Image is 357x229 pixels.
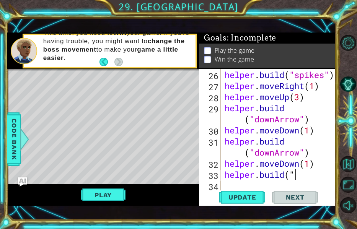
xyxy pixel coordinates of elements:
strong: change the boss movement [43,37,185,53]
div: 33 [201,170,221,181]
span: : Incomplete [227,33,276,42]
div: 30 [201,126,221,137]
span: Goals [204,33,276,43]
button: Back to Map [340,156,356,172]
button: Next [114,58,123,66]
button: Maximize Browser [340,177,356,193]
div: 27 [201,81,221,93]
button: Level Options [340,35,356,51]
button: AI Hint [340,76,356,92]
div: 29 [201,104,221,126]
p: Win the game [215,55,254,63]
strong: game a little easier [43,46,178,62]
div: 26 [201,70,221,81]
p: This time, you need to your game. If you're having trouble, you might want to to make your . [43,29,191,62]
button: Unmute [340,197,356,213]
div: 28 [201,93,221,104]
span: Update [221,193,264,201]
button: Next [272,190,318,204]
span: Next [278,193,312,201]
a: Back to Map [341,154,357,174]
span: Code Bank [8,116,20,162]
button: Play [81,188,126,202]
strong: WIN [113,29,127,36]
div: 32 [201,159,221,170]
div: 31 [201,137,221,159]
div: 34 [201,181,221,192]
button: Update [219,190,265,204]
p: Play the game [215,46,255,55]
button: Ask AI [18,177,27,187]
button: Back [99,58,114,66]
